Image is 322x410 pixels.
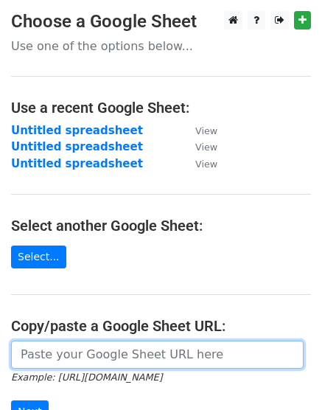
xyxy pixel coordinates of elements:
[11,99,311,117] h4: Use a recent Google Sheet:
[11,157,143,170] a: Untitled spreadsheet
[181,157,217,170] a: View
[11,140,143,153] a: Untitled spreadsheet
[11,317,311,335] h4: Copy/paste a Google Sheet URL:
[11,372,162,383] small: Example: [URL][DOMAIN_NAME]
[11,246,66,268] a: Select...
[11,341,304,369] input: Paste your Google Sheet URL here
[11,217,311,234] h4: Select another Google Sheet:
[181,124,217,137] a: View
[11,11,311,32] h3: Choose a Google Sheet
[11,124,143,137] a: Untitled spreadsheet
[181,140,217,153] a: View
[195,125,217,136] small: View
[11,38,311,54] p: Use one of the options below...
[195,142,217,153] small: View
[248,339,322,410] iframe: Chat Widget
[195,159,217,170] small: View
